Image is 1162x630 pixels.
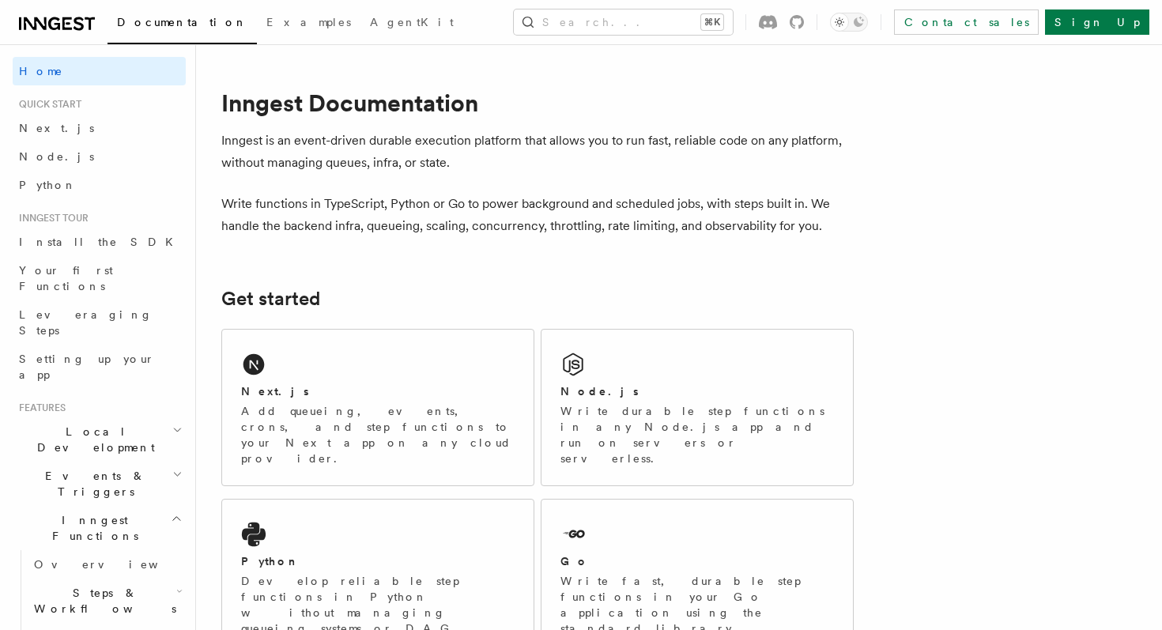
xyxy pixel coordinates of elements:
span: Overview [34,558,197,571]
span: Inngest Functions [13,512,171,544]
span: Setting up your app [19,353,155,381]
button: Inngest Functions [13,506,186,550]
h2: Go [560,553,589,569]
a: Get started [221,288,320,310]
p: Write functions in TypeScript, Python or Go to power background and scheduled jobs, with steps bu... [221,193,854,237]
span: Quick start [13,98,81,111]
a: Node.jsWrite durable step functions in any Node.js app and run on servers or serverless. [541,329,854,486]
button: Search...⌘K [514,9,733,35]
a: Node.js [13,142,186,171]
span: Documentation [117,16,247,28]
h1: Inngest Documentation [221,89,854,117]
h2: Next.js [241,383,309,399]
a: Leveraging Steps [13,300,186,345]
a: Your first Functions [13,256,186,300]
a: Overview [28,550,186,579]
a: Next.jsAdd queueing, events, crons, and step functions to your Next app on any cloud provider. [221,329,534,486]
a: AgentKit [360,5,463,43]
a: Sign Up [1045,9,1149,35]
button: Events & Triggers [13,462,186,506]
span: Node.js [19,150,94,163]
span: Install the SDK [19,236,183,248]
p: Add queueing, events, crons, and step functions to your Next app on any cloud provider. [241,403,515,466]
button: Steps & Workflows [28,579,186,623]
a: Documentation [108,5,257,44]
h2: Node.js [560,383,639,399]
span: Leveraging Steps [19,308,153,337]
span: Python [19,179,77,191]
a: Next.js [13,114,186,142]
span: Local Development [13,424,172,455]
span: Events & Triggers [13,468,172,500]
span: Steps & Workflows [28,585,176,617]
button: Toggle dark mode [830,13,868,32]
p: Write durable step functions in any Node.js app and run on servers or serverless. [560,403,834,466]
span: Examples [266,16,351,28]
a: Setting up your app [13,345,186,389]
kbd: ⌘K [701,14,723,30]
span: Next.js [19,122,94,134]
a: Examples [257,5,360,43]
a: Install the SDK [13,228,186,256]
a: Python [13,171,186,199]
span: Features [13,402,66,414]
span: Your first Functions [19,264,113,292]
span: AgentKit [370,16,454,28]
button: Local Development [13,417,186,462]
span: Home [19,63,63,79]
h2: Python [241,553,300,569]
a: Home [13,57,186,85]
span: Inngest tour [13,212,89,224]
p: Inngest is an event-driven durable execution platform that allows you to run fast, reliable code ... [221,130,854,174]
a: Contact sales [894,9,1039,35]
